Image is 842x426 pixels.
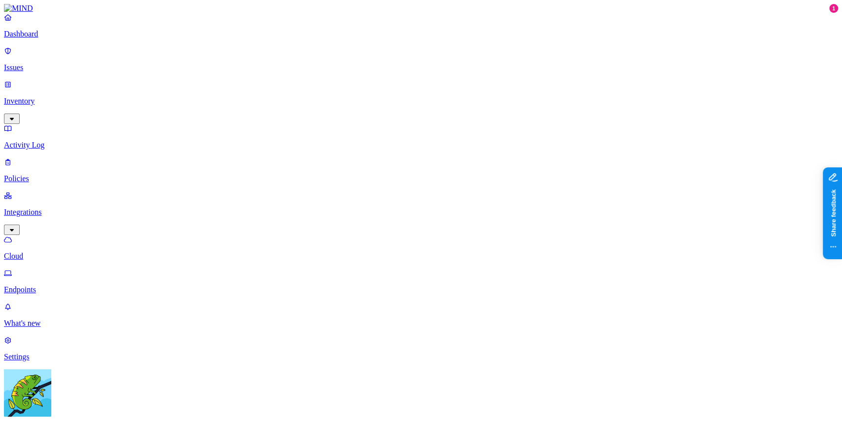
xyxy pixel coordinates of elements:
a: Settings [4,336,838,361]
p: Settings [4,352,838,361]
p: What's new [4,319,838,328]
p: Integrations [4,208,838,217]
p: Policies [4,174,838,183]
a: MIND [4,4,838,13]
img: Yuval Meshorer [4,369,51,417]
a: Integrations [4,191,838,233]
p: Inventory [4,97,838,106]
p: Cloud [4,252,838,261]
a: Inventory [4,80,838,122]
a: Activity Log [4,124,838,150]
a: Policies [4,157,838,183]
p: Dashboard [4,30,838,39]
a: Issues [4,46,838,72]
p: Activity Log [4,141,838,150]
p: Endpoints [4,285,838,294]
a: What's new [4,302,838,328]
a: Dashboard [4,13,838,39]
div: 1 [829,4,838,13]
a: Endpoints [4,269,838,294]
img: MIND [4,4,33,13]
p: Issues [4,63,838,72]
a: Cloud [4,235,838,261]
